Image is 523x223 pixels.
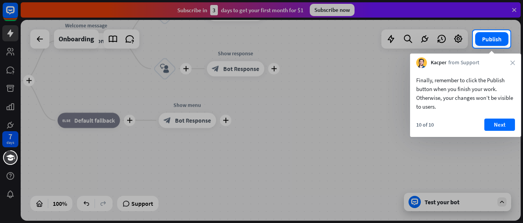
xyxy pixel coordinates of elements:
button: Next [484,119,515,131]
i: close [510,60,515,65]
div: Finally, remember to click the Publish button when you finish your work. Otherwise, your changes ... [416,76,515,111]
div: 10 of 10 [416,121,434,128]
span: Kacper [431,59,446,67]
button: Publish [475,32,508,46]
button: Open LiveChat chat widget [6,3,29,26]
span: from Support [448,59,479,67]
